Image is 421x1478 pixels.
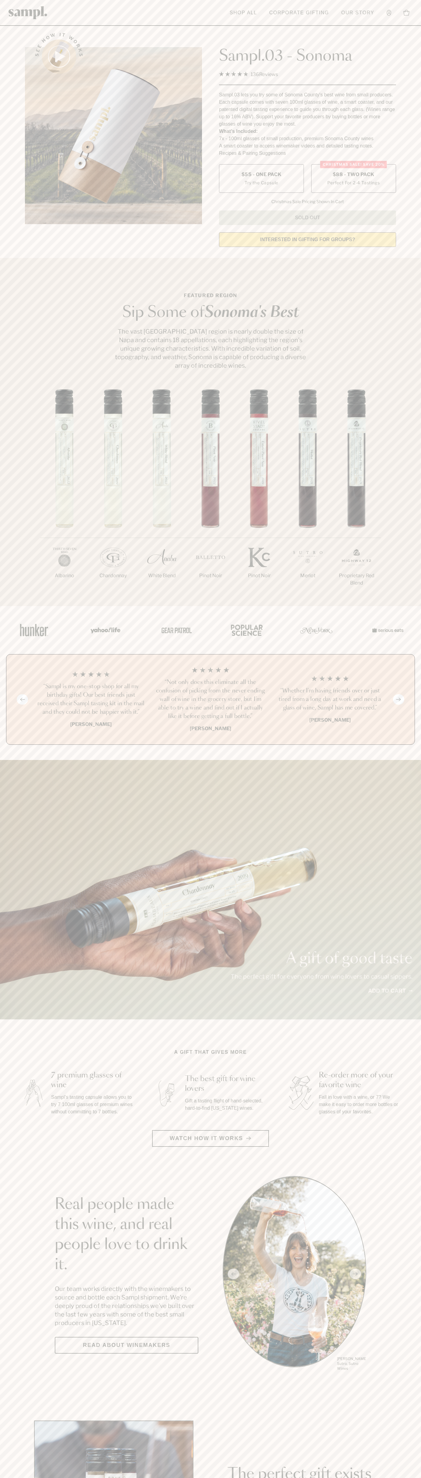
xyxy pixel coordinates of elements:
[219,135,396,142] li: 7x - 100ml glasses of small production, premium Sonoma County wines
[55,1337,198,1354] a: Read about Winemakers
[113,305,308,320] h2: Sip Some of
[42,40,76,74] button: See how it works
[223,1176,366,1372] ul: carousel
[55,1195,198,1275] h2: Real people made this wine, and real people love to drink it.
[156,667,266,732] li: 2 / 4
[332,572,381,587] p: Proprietary Red Blend
[332,389,381,606] li: 7 / 7
[266,6,332,19] a: Corporate Gifting
[251,71,259,77] span: 136
[284,389,332,599] li: 6 / 7
[16,617,52,643] img: Artboard_1_c8cd28af-0030-4af1-819c-248e302c7f06_x450.png
[186,572,235,579] p: Pinot Noir
[284,572,332,579] p: Merlot
[137,389,186,599] li: 3 / 7
[36,682,146,716] h3: “Sampl is my one-stop shop for all my birthday gifts! Our best friends just received their Sampl ...
[25,47,202,224] img: Sampl.03 - Sonoma
[137,572,186,579] p: White Blend
[55,1285,198,1327] p: Our team works directly with the winemakers to source and bottle each Sampl shipment. We’re deepl...
[327,179,380,186] small: Perfect For 2-4 Tastings
[190,726,231,731] b: [PERSON_NAME]
[89,572,137,579] p: Chardonnay
[86,617,123,643] img: Artboard_6_04f9a106-072f-468a-bdd7-f11783b05722_x450.png
[185,1097,268,1112] p: Gift a tasting flight of hand-selected, hard-to-find [US_STATE] wines.
[219,232,396,247] a: interested in gifting for groups?
[9,6,47,19] img: Sampl logo
[309,717,351,723] b: [PERSON_NAME]
[152,1130,269,1147] button: Watch how it works
[219,129,258,134] strong: What’s Included:
[219,150,396,157] li: Recipes & Pairing Suggestions
[227,6,260,19] a: Shop All
[338,6,378,19] a: Our Story
[89,389,137,599] li: 2 / 7
[231,972,412,981] p: The perfect gift for everyone from wine lovers to casual sippers.
[186,389,235,599] li: 4 / 7
[113,292,308,299] p: Featured Region
[219,142,396,150] li: A smart coaster to access winemaker videos and detailed tasting notes.
[242,171,282,178] span: $55 - One Pack
[174,1049,247,1056] h2: A gift that gives more
[51,1070,134,1090] h3: 7 premium glasses of wine
[235,572,284,579] p: Pinot Noir
[51,1094,134,1115] p: Sampl's tasting capsule allows you to try 7 100ml glasses of premium wines without committing to ...
[219,210,396,225] button: Sold Out
[204,305,299,320] em: Sonoma's Best
[393,694,404,705] button: Next slide
[17,694,28,705] button: Previous slide
[219,91,396,128] div: Sampl.03 lets you try some of Sonoma County's best wine from small producers. Each capsule comes ...
[219,47,396,65] h1: Sampl.03 - Sonoma
[40,389,89,599] li: 1 / 7
[259,71,278,77] span: Reviews
[319,1070,402,1090] h3: Re-order more of your favorite wine
[40,572,89,579] p: Albarino
[228,617,264,643] img: Artboard_4_28b4d326-c26e-48f9-9c80-911f17d6414e_x450.png
[245,179,278,186] small: Try the Capsule
[369,617,405,643] img: Artboard_7_5b34974b-f019-449e-91fb-745f8d0877ee_x450.png
[235,389,284,599] li: 5 / 7
[275,687,385,712] h3: “Whether I'm having friends over or just tired from a long day at work and need a glass of wine, ...
[223,1176,366,1372] div: slide 1
[70,721,112,727] b: [PERSON_NAME]
[268,199,347,204] li: Christmas Sale Pricing Shown In Cart
[231,952,412,966] p: A gift of good taste
[156,678,266,721] h3: “Not only does this eliminate all the confusion of picking from the never ending wall of wine in ...
[157,617,193,643] img: Artboard_5_7fdae55a-36fd-43f7-8bfd-f74a06a2878e_x450.png
[275,667,385,732] li: 3 / 4
[333,171,374,178] span: $88 - Two Pack
[320,161,387,168] div: Christmas SALE! Save 20%
[185,1074,268,1094] h3: The best gift for wine lovers
[337,1356,366,1371] p: [PERSON_NAME] Sutro, Sutro Wines
[113,327,308,370] p: The vast [GEOGRAPHIC_DATA] region is nearly double the size of Napa and contains 18 appellations,...
[219,70,278,78] div: 136Reviews
[368,987,412,995] a: Add to cart
[36,667,146,732] li: 1 / 4
[298,617,335,643] img: Artboard_3_0b291449-6e8c-4d07-b2c2-3f3601a19cd1_x450.png
[319,1094,402,1115] p: Fall in love with a wine, or 7? We make it easy to order more bottles or glasses of your favorites.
